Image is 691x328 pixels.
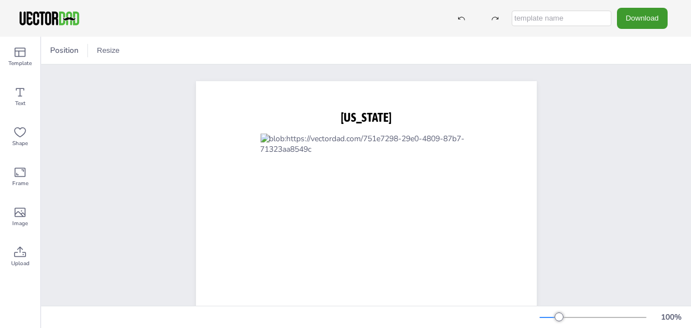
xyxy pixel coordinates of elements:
span: Shape [12,139,28,148]
button: Download [617,8,668,28]
span: Upload [11,259,30,268]
span: [US_STATE] [341,110,391,125]
span: Template [8,59,32,68]
div: 100 % [658,312,684,322]
span: Position [48,45,81,56]
input: template name [512,11,611,26]
span: Frame [12,179,28,188]
button: Resize [92,42,124,59]
span: Image [12,219,28,228]
span: Text [15,99,26,108]
img: VectorDad-1.png [18,10,81,27]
